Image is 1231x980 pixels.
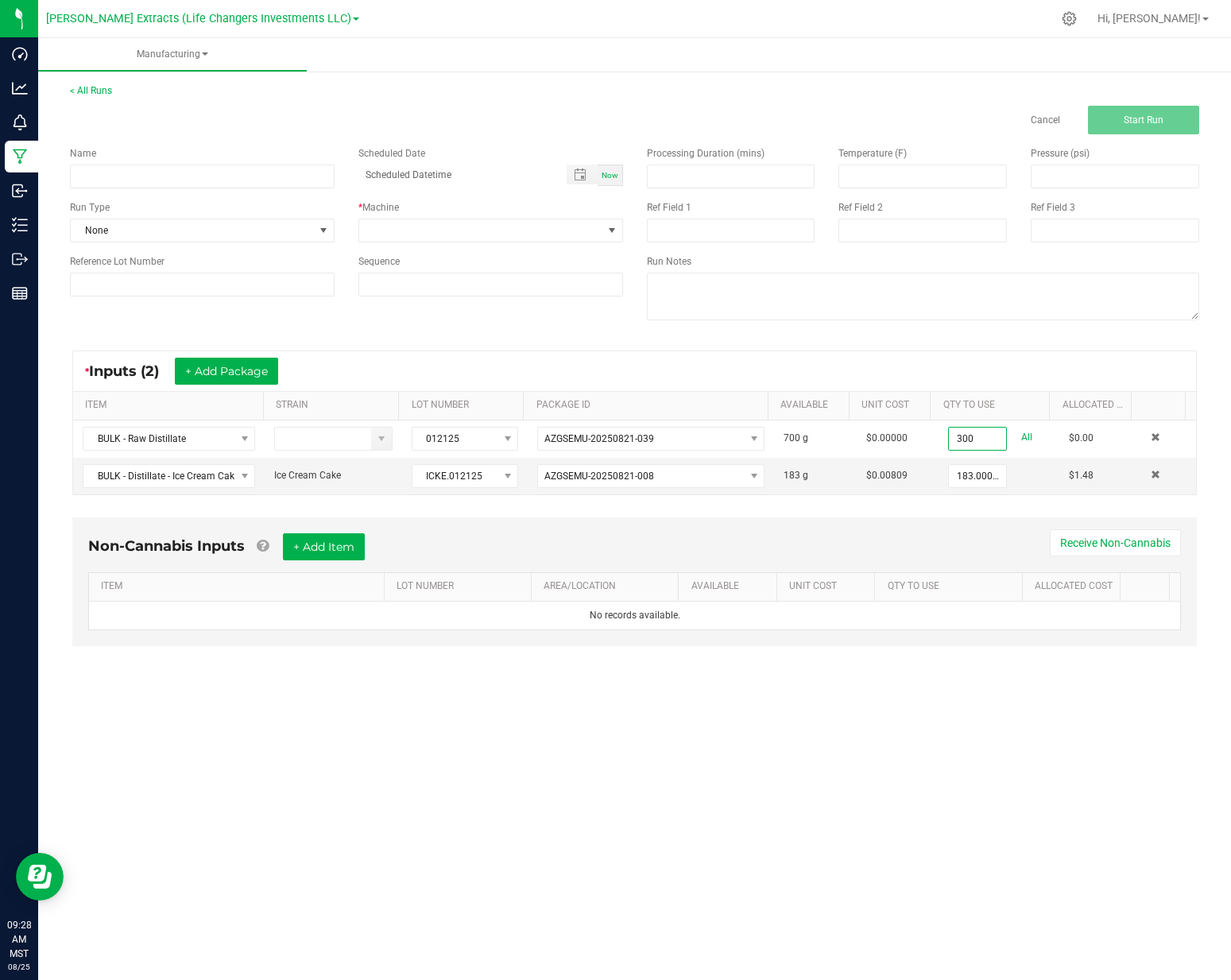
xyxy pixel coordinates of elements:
a: Manufacturing [38,38,307,72]
inline-svg: Manufacturing [12,149,28,165]
a: LOT NUMBERSortable [397,580,525,593]
inline-svg: Inventory [12,217,28,233]
div: Manage settings [1059,11,1079,26]
input: Scheduled Datetime [358,165,550,184]
span: Ref Field 3 [1031,202,1075,213]
a: ITEMSortable [101,580,377,593]
a: Unit CostSortable [789,580,869,593]
span: Temperature (F) [838,148,907,159]
a: All [1021,427,1032,448]
inline-svg: Reports [12,285,28,301]
button: Receive Non-Cannabis [1050,529,1181,556]
span: BULK - Raw Distillate [83,428,234,450]
span: g [803,432,808,444]
p: 09:28 AM MST [7,918,31,961]
inline-svg: Outbound [12,251,28,267]
a: QTY TO USESortable [888,580,1016,593]
span: Manufacturing [38,48,307,61]
p: 08/25 [7,961,31,973]
span: NO DATA FOUND [83,427,255,451]
inline-svg: Monitoring [12,114,28,130]
span: $0.00809 [866,470,908,481]
span: ICKE.012125 [412,465,498,487]
button: + Add Package [175,358,278,385]
span: Run Notes [647,256,691,267]
iframe: Resource center [16,853,64,901]
button: + Add Item [283,533,365,560]
button: Start Run [1088,106,1199,134]
a: STRAINSortable [276,399,393,412]
span: Non-Cannabis Inputs [88,537,245,555]
a: LOT NUMBERSortable [412,399,517,412]
span: Machine [362,202,399,213]
span: Toggle popup [567,165,598,184]
span: None [71,219,314,242]
a: Sortable [1144,399,1179,412]
inline-svg: Dashboard [12,46,28,62]
inline-svg: Inbound [12,183,28,199]
a: AREA/LOCATIONSortable [544,580,672,593]
span: $0.00 [1069,432,1094,444]
a: Allocated CostSortable [1035,580,1114,593]
a: Sortable [1133,580,1163,593]
span: Hi, [PERSON_NAME]! [1097,12,1201,25]
span: Ref Field 2 [838,202,883,213]
span: 183 [784,470,800,481]
span: Pressure (psi) [1031,148,1090,159]
span: [PERSON_NAME] Extracts (Life Changers Investments LLC) [46,12,351,25]
span: AZGSEMU-20250821-008 [544,471,654,482]
span: Processing Duration (mins) [647,148,765,159]
span: Scheduled Date [358,148,425,159]
span: $1.48 [1069,470,1094,481]
span: Inputs (2) [89,362,175,380]
a: Add Non-Cannabis items that were also consumed in the run (e.g. gloves and packaging); Also add N... [257,537,269,555]
span: Run Type [70,200,110,215]
a: AVAILABLESortable [691,580,771,593]
span: BULK - Distillate - Ice Cream Cake [83,465,234,487]
a: ITEMSortable [85,399,257,412]
a: AVAILABLESortable [780,399,843,412]
a: Allocated CostSortable [1063,399,1125,412]
span: Reference Lot Number [70,256,165,267]
span: Start Run [1124,114,1163,126]
span: NO DATA FOUND [83,464,255,488]
span: 012125 [412,428,498,450]
span: Ice Cream Cake [274,470,341,481]
td: No records available. [89,602,1180,629]
span: 700 [784,432,800,444]
span: $0.00000 [866,432,908,444]
span: Name [70,148,96,159]
span: g [803,470,808,481]
a: Cancel [1031,114,1060,127]
span: AZGSEMU-20250821-039 [544,433,654,444]
inline-svg: Analytics [12,80,28,96]
a: QTY TO USESortable [943,399,1044,412]
a: Unit CostSortable [861,399,924,412]
span: Now [602,171,618,180]
span: Sequence [358,256,400,267]
a: < All Runs [70,85,112,96]
span: Ref Field 1 [647,202,691,213]
a: PACKAGE IDSortable [536,399,761,412]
